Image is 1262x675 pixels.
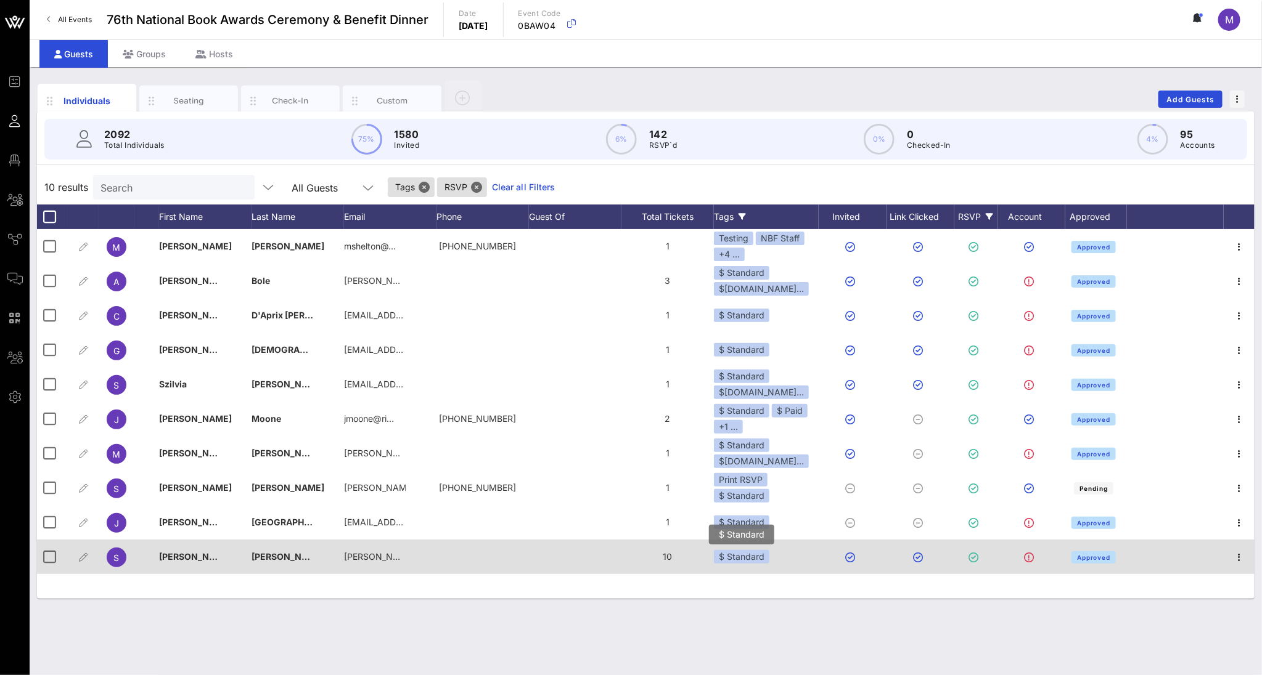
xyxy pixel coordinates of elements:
[39,10,99,30] a: All Events
[114,518,119,528] span: J
[714,232,753,245] div: Testing
[113,277,120,287] span: A
[159,551,232,562] span: [PERSON_NAME]
[344,448,634,458] span: [PERSON_NAME][EMAIL_ADDRESS][PERSON_NAME][DOMAIN_NAME]
[1071,344,1117,357] button: Approved
[439,482,516,493] span: +12019066911
[1071,413,1117,426] button: Approved
[621,402,714,436] div: 2
[365,95,420,107] div: Custom
[621,505,714,540] div: 1
[518,20,561,32] p: 0BAW04
[1166,95,1215,104] span: Add Guests
[907,139,951,152] p: Checked-In
[252,482,324,493] span: [PERSON_NAME]
[621,229,714,264] div: 1
[756,232,805,245] div: NBF Staff
[1071,448,1117,460] button: Approved
[459,7,488,20] p: Date
[529,204,621,229] div: Guest Of
[1071,517,1117,529] button: Approved
[395,177,427,197] span: Tags
[159,310,232,320] span: [PERSON_NAME]
[114,552,120,563] span: S
[621,471,714,505] div: 1
[159,241,232,251] span: [PERSON_NAME]
[344,471,406,505] p: [PERSON_NAME].m…
[714,386,809,399] div: $[DOMAIN_NAME]…
[1074,482,1113,495] button: Pending
[252,413,281,424] span: Moone
[1076,312,1110,320] span: Approved
[714,370,769,383] div: $ Standard
[1076,450,1110,458] span: Approved
[114,414,119,425] span: J
[439,413,516,424] span: +12025363484
[44,180,88,195] span: 10 results
[252,344,349,355] span: [DEMOGRAPHIC_DATA]
[159,482,232,493] span: [PERSON_NAME]
[714,550,769,564] div: $ Standard
[714,515,769,529] div: $ Standard
[621,436,714,471] div: 1
[621,540,714,574] div: 10
[1181,127,1215,142] p: 95
[1076,278,1110,285] span: Approved
[252,241,324,251] span: [PERSON_NAME]
[1181,139,1215,152] p: Accounts
[714,404,769,418] div: $ Standard
[108,40,181,68] div: Groups
[907,127,951,142] p: 0
[621,298,714,333] div: 1
[998,204,1065,229] div: Account
[159,275,232,286] span: [PERSON_NAME]
[1071,241,1117,253] button: Approved
[649,127,677,142] p: 142
[714,248,745,261] div: +4 ...
[159,344,232,355] span: [PERSON_NAME]
[714,343,769,357] div: $ Standard
[252,310,358,320] span: D'Aprix [PERSON_NAME]
[621,264,714,298] div: 3
[419,182,430,193] button: Close
[252,551,324,562] span: [PERSON_NAME]
[772,404,808,418] div: $ Paid
[292,182,338,193] div: All Guests
[1076,416,1110,423] span: Approved
[1071,310,1117,322] button: Approved
[954,204,998,229] div: RSVP
[344,204,436,229] div: Email
[1076,554,1110,561] span: Approved
[159,413,232,424] span: [PERSON_NAME]
[39,40,108,68] div: Guests
[395,139,420,152] p: Invited
[1076,381,1110,389] span: Approved
[162,95,216,107] div: Seating
[252,275,270,286] span: Bole
[436,204,529,229] div: Phone
[714,266,769,280] div: $ Standard
[344,275,563,286] span: [PERSON_NAME][EMAIL_ADDRESS][DOMAIN_NAME]
[714,439,769,452] div: $ Standard
[1076,243,1110,251] span: Approved
[492,180,555,194] a: Clear all Filters
[104,139,165,152] p: Total Individuals
[344,344,493,355] span: [EMAIL_ADDRESS][DOMAIN_NAME]
[113,449,121,459] span: M
[344,229,396,264] p: mshelton@…
[1071,379,1117,391] button: Approved
[113,311,120,321] span: C
[284,175,383,200] div: All Guests
[887,204,954,229] div: Link Clicked
[344,517,493,527] span: [EMAIL_ADDRESS][DOMAIN_NAME]
[621,333,714,367] div: 1
[471,182,482,193] button: Close
[113,242,121,253] span: M
[1071,275,1117,288] button: Approved
[1218,9,1240,31] div: M
[58,15,92,24] span: All Events
[1080,485,1108,492] span: Pending
[714,282,809,296] div: $[DOMAIN_NAME]…
[252,517,342,527] span: [GEOGRAPHIC_DATA]
[263,95,318,107] div: Check-In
